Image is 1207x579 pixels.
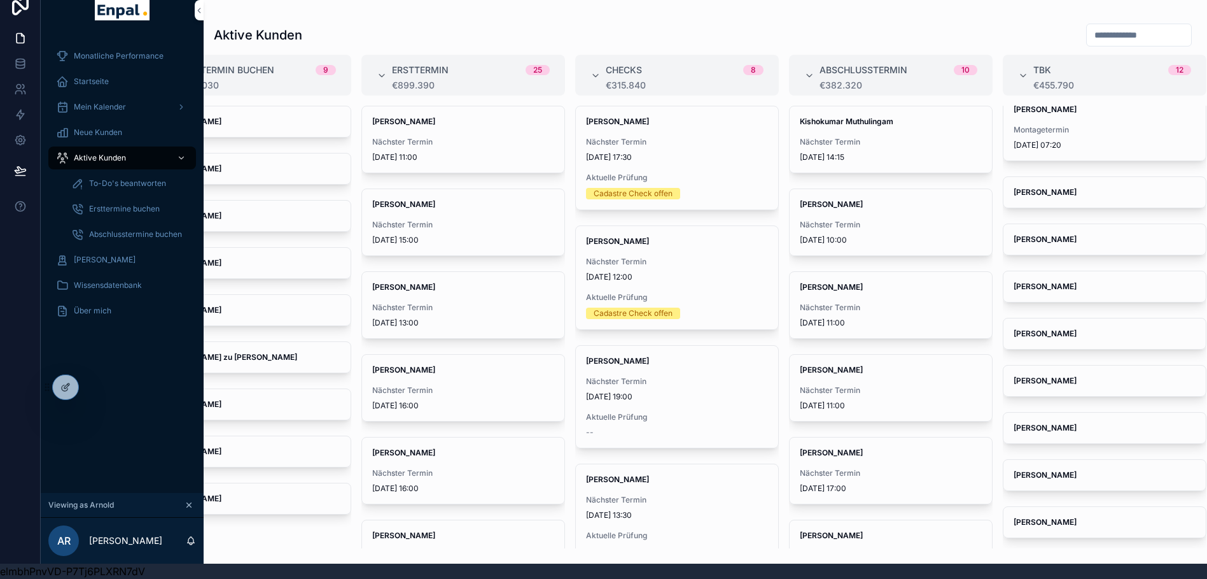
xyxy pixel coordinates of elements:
[789,437,993,504] a: [PERSON_NAME]Nächster Termin[DATE] 17:00
[392,64,449,76] span: Ersttermin
[1014,517,1077,527] strong: [PERSON_NAME]
[586,475,649,484] strong: [PERSON_NAME]
[1014,329,1077,338] strong: [PERSON_NAME]
[64,197,196,220] a: Ersttermine buchen
[961,65,970,75] div: 10
[1014,376,1077,385] strong: [PERSON_NAME]
[1003,459,1206,491] a: [PERSON_NAME]
[158,352,297,362] strong: [PERSON_NAME] zu [PERSON_NAME]
[1014,234,1077,244] strong: [PERSON_NAME]
[789,106,993,173] a: Kishokumar MuthulingamNächster Termin[DATE] 14:15
[1014,125,1196,135] span: Montagetermin
[1003,365,1206,397] a: [PERSON_NAME]
[575,464,779,567] a: [PERSON_NAME]Nächster Termin[DATE] 13:30Aktuelle Prüfung--
[800,531,863,540] strong: [PERSON_NAME]
[372,365,435,375] strong: [PERSON_NAME]
[372,385,554,396] span: Nächster Termin
[586,117,649,126] strong: [PERSON_NAME]
[148,153,351,185] a: [PERSON_NAME]
[372,235,554,245] span: [DATE] 15:00
[586,292,768,303] span: Aktuelle Prüfung
[789,271,993,339] a: [PERSON_NAME]Nächster Termin[DATE] 11:00
[820,64,907,76] span: Abschlusstermin
[800,117,893,126] strong: Kishokumar Muthulingam
[74,280,142,290] span: Wissensdatenbank
[89,534,162,547] p: [PERSON_NAME]
[74,153,126,163] span: Aktive Kunden
[148,389,351,420] a: [PERSON_NAME]
[800,199,863,209] strong: [PERSON_NAME]
[800,220,982,230] span: Nächster Termin
[800,152,982,162] span: [DATE] 14:15
[74,127,122,138] span: Neue Kunden
[74,51,164,61] span: Monatliche Performance
[1014,187,1077,197] strong: [PERSON_NAME]
[1003,271,1206,303] a: [PERSON_NAME]
[575,106,779,210] a: [PERSON_NAME]Nächster Termin[DATE] 17:30Aktuelle PrüfungCadastre Check offen
[800,468,982,478] span: Nächster Termin
[1014,423,1077,432] strong: [PERSON_NAME]
[586,510,768,520] span: [DATE] 13:30
[789,189,993,256] a: [PERSON_NAME]Nächster Termin[DATE] 10:00
[48,274,196,297] a: Wissensdatenbank
[361,271,565,339] a: [PERSON_NAME]Nächster Termin[DATE] 13:00
[606,80,764,90] div: €315.840
[74,102,126,112] span: Mein Kalender
[586,412,768,422] span: Aktuelle Prüfung
[148,436,351,468] a: [PERSON_NAME]
[586,546,594,556] span: --
[372,303,554,313] span: Nächster Termin
[1014,104,1077,114] strong: [PERSON_NAME]
[148,106,351,138] a: [PERSON_NAME]
[586,392,768,402] span: [DATE] 19:00
[1033,80,1191,90] div: €455.790
[89,229,182,239] span: Abschlusstermine buchen
[392,80,550,90] div: €899.390
[586,173,768,183] span: Aktuelle Prüfung
[586,137,768,147] span: Nächster Termin
[1003,176,1206,208] a: [PERSON_NAME]
[48,70,196,93] a: Startseite
[372,282,435,292] strong: [PERSON_NAME]
[1003,506,1206,538] a: [PERSON_NAME]
[606,64,642,76] span: Checks
[1003,412,1206,444] a: [PERSON_NAME]
[594,188,673,199] div: Cadastre Check offen
[148,294,351,326] a: [PERSON_NAME]
[575,225,779,330] a: [PERSON_NAME]Nächster Termin[DATE] 12:00Aktuelle PrüfungCadastre Check offen
[372,220,554,230] span: Nächster Termin
[800,282,863,292] strong: [PERSON_NAME]
[148,341,351,373] a: [PERSON_NAME] zu [PERSON_NAME]
[372,117,435,126] strong: [PERSON_NAME]
[89,204,160,214] span: Ersttermine buchen
[48,248,196,271] a: [PERSON_NAME]
[586,152,768,162] span: [DATE] 17:30
[372,468,554,478] span: Nächster Termin
[586,236,649,246] strong: [PERSON_NAME]
[48,147,196,169] a: Aktive Kunden
[178,64,274,76] span: Ersttermin buchen
[89,178,166,189] span: To-Do's beantworten
[1003,318,1206,350] a: [PERSON_NAME]
[372,318,554,328] span: [DATE] 13:00
[372,152,554,162] span: [DATE] 11:00
[64,172,196,195] a: To-Do's beantworten
[789,354,993,422] a: [PERSON_NAME]Nächster Termin[DATE] 11:00
[48,299,196,322] a: Über mich
[586,531,768,541] span: Aktuelle Prüfung
[586,495,768,505] span: Nächster Termin
[48,500,114,510] span: Viewing as Arnold
[575,345,779,448] a: [PERSON_NAME]Nächster Termin[DATE] 19:00Aktuelle Prüfung--
[74,306,111,316] span: Über mich
[361,189,565,256] a: [PERSON_NAME]Nächster Termin[DATE] 15:00
[594,308,673,319] div: Cadastre Check offen
[41,36,204,339] div: scrollable content
[586,272,768,282] span: [DATE] 12:00
[800,318,982,328] span: [DATE] 11:00
[323,65,328,75] div: 9
[74,76,109,87] span: Startseite
[361,106,565,173] a: [PERSON_NAME]Nächster Termin[DATE] 11:00
[800,235,982,245] span: [DATE] 10:00
[800,483,982,494] span: [DATE] 17:00
[820,80,977,90] div: €382.320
